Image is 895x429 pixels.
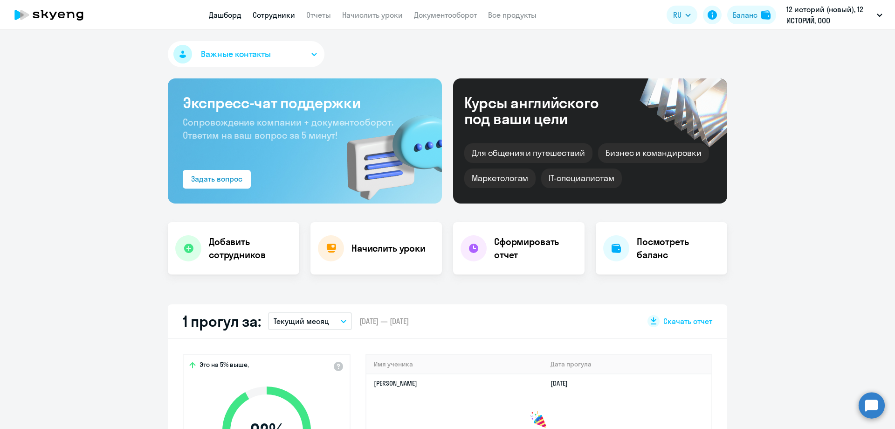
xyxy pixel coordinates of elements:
h4: Посмотреть баланс [637,235,720,261]
p: Текущий месяц [274,316,329,327]
span: Скачать отчет [663,316,712,326]
h2: 1 прогул за: [183,312,261,331]
span: [DATE] — [DATE] [359,316,409,326]
button: Задать вопрос [183,170,251,189]
div: Задать вопрос [191,173,242,184]
button: Текущий месяц [268,312,352,330]
span: RU [673,9,682,21]
div: Для общения и путешествий [464,143,592,163]
a: Все продукты [488,10,537,20]
div: Курсы английского под ваши цели [464,95,624,127]
h4: Добавить сотрудников [209,235,292,261]
button: 12 историй (новый), 12 ИСТОРИЙ, ООО [782,4,887,26]
h4: Сформировать отчет [494,235,577,261]
a: Начислить уроки [342,10,403,20]
a: Отчеты [306,10,331,20]
div: Бизнес и командировки [598,143,709,163]
p: 12 историй (новый), 12 ИСТОРИЙ, ООО [786,4,873,26]
a: [DATE] [551,379,575,387]
img: bg-img [333,98,442,204]
a: Документооборот [414,10,477,20]
button: Важные контакты [168,41,324,67]
a: Сотрудники [253,10,295,20]
th: Дата прогула [543,355,711,374]
th: Имя ученика [366,355,543,374]
a: [PERSON_NAME] [374,379,417,387]
a: Дашборд [209,10,241,20]
span: Важные контакты [201,48,271,60]
button: Балансbalance [727,6,776,24]
img: balance [761,10,771,20]
span: Это на 5% выше, [200,360,249,372]
h4: Начислить уроки [351,242,426,255]
div: Баланс [733,9,757,21]
h3: Экспресс-чат поддержки [183,93,427,112]
div: IT-специалистам [541,169,621,188]
span: Сопровождение компании + документооборот. Ответим на ваш вопрос за 5 минут! [183,116,393,141]
div: Маркетологам [464,169,536,188]
button: RU [667,6,697,24]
